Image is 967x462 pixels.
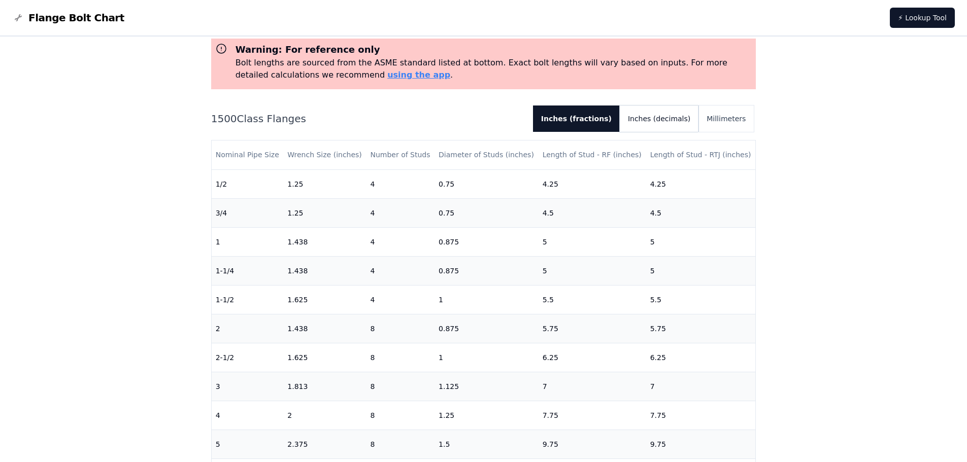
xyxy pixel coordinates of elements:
[539,401,646,430] td: 7.75
[646,343,756,372] td: 6.25
[435,169,539,198] td: 0.75
[212,285,284,314] td: 1-1/2
[12,12,24,24] img: Flange Bolt Chart Logo
[366,343,435,372] td: 8
[283,430,366,458] td: 2.375
[12,11,124,25] a: Flange Bolt Chart LogoFlange Bolt Chart
[283,169,366,198] td: 1.25
[366,169,435,198] td: 4
[212,314,284,343] td: 2
[366,256,435,285] td: 4
[283,256,366,285] td: 1.438
[539,314,646,343] td: 5.75
[28,11,124,25] span: Flange Bolt Chart
[646,198,756,227] td: 4.5
[435,314,539,343] td: 0.875
[646,140,756,169] th: Length of Stud - RTJ (inches)
[539,372,646,401] td: 7
[283,343,366,372] td: 1.625
[646,169,756,198] td: 4.25
[539,169,646,198] td: 4.25
[212,227,284,256] td: 1
[698,105,754,132] button: Millimeters
[283,140,366,169] th: Wrench Size (inches)
[211,112,525,126] h2: 1500 Class Flanges
[539,285,646,314] td: 5.5
[366,372,435,401] td: 8
[620,105,698,132] button: Inches (decimals)
[435,372,539,401] td: 1.125
[539,343,646,372] td: 6.25
[387,70,450,80] a: using the app
[646,401,756,430] td: 7.75
[283,227,366,256] td: 1.438
[236,43,752,57] h3: Warning: For reference only
[646,285,756,314] td: 5.5
[212,401,284,430] td: 4
[212,198,284,227] td: 3/4
[366,314,435,343] td: 8
[212,343,284,372] td: 2-1/2
[366,227,435,256] td: 4
[212,256,284,285] td: 1-1/4
[539,140,646,169] th: Length of Stud - RF (inches)
[366,401,435,430] td: 8
[539,430,646,458] td: 9.75
[539,227,646,256] td: 5
[366,198,435,227] td: 4
[366,430,435,458] td: 8
[212,430,284,458] td: 5
[646,372,756,401] td: 7
[533,105,620,132] button: Inches (fractions)
[646,314,756,343] td: 5.75
[435,430,539,458] td: 1.5
[646,227,756,256] td: 5
[435,198,539,227] td: 0.75
[283,401,366,430] td: 2
[212,169,284,198] td: 1/2
[435,401,539,430] td: 1.25
[435,227,539,256] td: 0.875
[236,57,752,81] p: Bolt lengths are sourced from the ASME standard listed at bottom. Exact bolt lengths will vary ba...
[646,256,756,285] td: 5
[283,314,366,343] td: 1.438
[890,8,955,28] a: ⚡ Lookup Tool
[435,140,539,169] th: Diameter of Studs (inches)
[539,198,646,227] td: 4.5
[283,372,366,401] td: 1.813
[283,285,366,314] td: 1.625
[435,343,539,372] td: 1
[435,285,539,314] td: 1
[646,430,756,458] td: 9.75
[212,140,284,169] th: Nominal Pipe Size
[435,256,539,285] td: 0.875
[366,285,435,314] td: 4
[539,256,646,285] td: 5
[283,198,366,227] td: 1.25
[366,140,435,169] th: Number of Studs
[212,372,284,401] td: 3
